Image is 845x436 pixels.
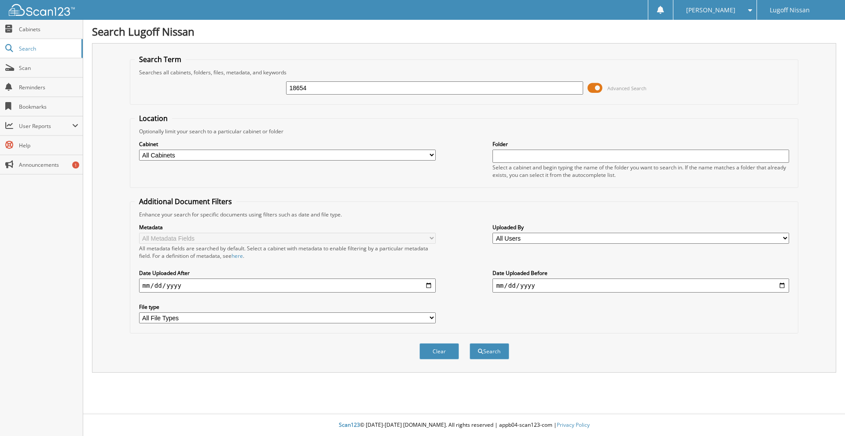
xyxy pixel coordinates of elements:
span: Lugoff Nissan [770,7,810,13]
label: File type [139,303,436,311]
div: Enhance your search for specific documents using filters such as date and file type. [135,211,794,218]
span: Scan [19,64,78,72]
label: Metadata [139,223,436,231]
button: Search [470,343,509,359]
label: Uploaded By [492,223,789,231]
label: Cabinet [139,140,436,148]
span: Announcements [19,161,78,169]
span: Cabinets [19,26,78,33]
img: scan123-logo-white.svg [9,4,75,16]
h1: Search Lugoff Nissan [92,24,836,39]
input: start [139,278,436,293]
span: Bookmarks [19,103,78,110]
a: Privacy Policy [557,421,590,429]
label: Folder [492,140,789,148]
span: Help [19,142,78,149]
legend: Location [135,114,172,123]
legend: Search Term [135,55,186,64]
span: [PERSON_NAME] [686,7,735,13]
legend: Additional Document Filters [135,197,236,206]
div: Searches all cabinets, folders, files, metadata, and keywords [135,69,794,76]
div: All metadata fields are searched by default. Select a cabinet with metadata to enable filtering b... [139,245,436,260]
div: 1 [72,161,79,169]
a: here [231,252,243,260]
button: Clear [419,343,459,359]
span: Scan123 [339,421,360,429]
span: User Reports [19,122,72,130]
div: Select a cabinet and begin typing the name of the folder you want to search in. If the name match... [492,164,789,179]
span: Search [19,45,77,52]
label: Date Uploaded After [139,269,436,277]
span: Reminders [19,84,78,91]
label: Date Uploaded Before [492,269,789,277]
div: Optionally limit your search to a particular cabinet or folder [135,128,794,135]
input: end [492,278,789,293]
div: © [DATE]-[DATE] [DOMAIN_NAME]. All rights reserved | appb04-scan123-com | [83,414,845,436]
span: Advanced Search [607,85,647,92]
